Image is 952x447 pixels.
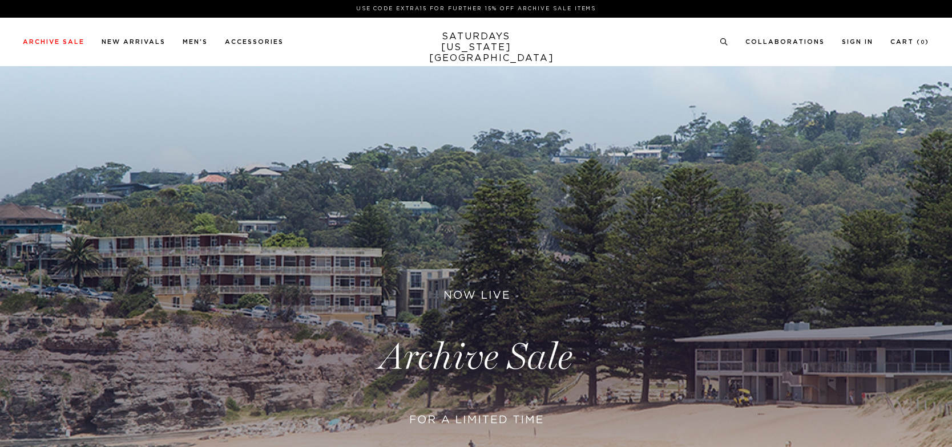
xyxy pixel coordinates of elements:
[23,39,84,45] a: Archive Sale
[225,39,284,45] a: Accessories
[183,39,208,45] a: Men's
[921,40,925,45] small: 0
[429,31,523,64] a: SATURDAYS[US_STATE][GEOGRAPHIC_DATA]
[27,5,925,13] p: Use Code EXTRA15 for Further 15% Off Archive Sale Items
[842,39,873,45] a: Sign In
[890,39,929,45] a: Cart (0)
[102,39,166,45] a: New Arrivals
[745,39,825,45] a: Collaborations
